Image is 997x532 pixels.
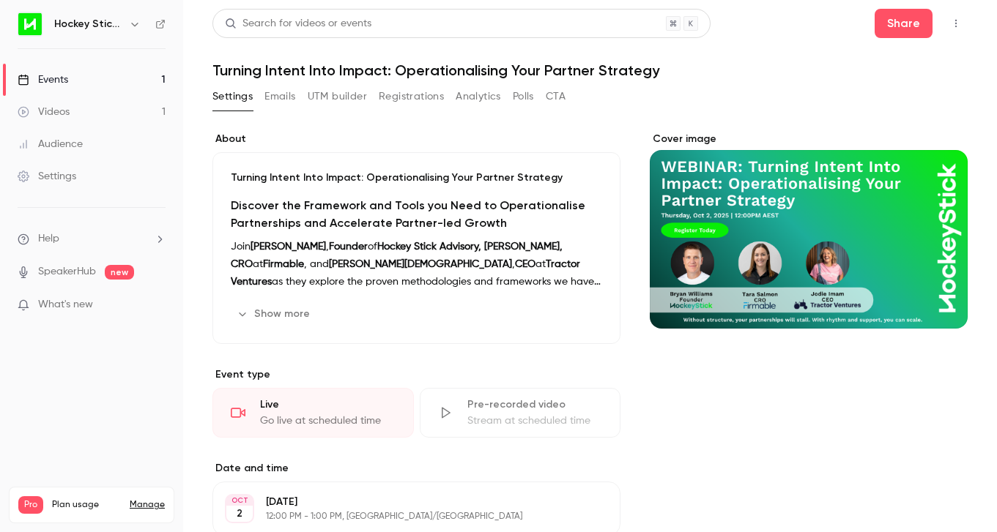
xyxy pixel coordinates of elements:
[52,499,121,511] span: Plan usage
[251,241,326,252] strong: [PERSON_NAME]
[105,265,134,280] span: new
[18,72,68,87] div: Events
[18,105,70,119] div: Videos
[456,85,501,108] button: Analytics
[650,132,968,146] label: Cover image
[148,299,166,312] iframe: Noticeable Trigger
[212,85,253,108] button: Settings
[54,17,123,31] h6: Hockey Stick Advisory
[18,137,83,151] div: Audience
[260,413,396,428] div: Go live at scheduled time
[467,413,603,428] div: Stream at scheduled time
[329,259,512,269] strong: [PERSON_NAME][DEMOGRAPHIC_DATA]
[225,16,371,31] div: Search for videos or events
[231,198,585,230] strong: Discover the Framework and Tools you Need to Operationalise Partnerships and Accelerate Partner-l...
[231,302,319,326] button: Show more
[329,241,368,252] strong: Founder
[379,85,444,108] button: Registrations
[18,12,42,36] img: Hockey Stick Advisory
[308,85,367,108] button: UTM builder
[18,496,43,514] span: Pro
[38,264,96,280] a: SpeakerHub
[266,495,543,509] p: [DATE]
[212,367,620,382] p: Event type
[875,9,933,38] button: Share
[231,238,602,291] p: Join , of at , and , at as they explore the proven methodologies and frameworks we have used to h...
[212,388,414,438] div: LiveGo live at scheduled time
[546,85,566,108] button: CTA
[226,495,253,506] div: OCT
[263,259,304,269] strong: Firmable
[377,241,563,252] strong: Hockey Stick Advisory, [PERSON_NAME],
[266,511,543,522] p: 12:00 PM - 1:00 PM, [GEOGRAPHIC_DATA]/[GEOGRAPHIC_DATA]
[513,85,534,108] button: Polls
[264,85,295,108] button: Emails
[38,297,93,312] span: What's new
[212,61,968,79] h1: Turning Intent Into Impact: Operationalising Your Partner Strategy
[231,171,602,185] p: Turning Intent Into Impact: Operationalising Your Partner Strategy
[467,397,603,412] div: Pre-recorded video
[18,169,76,184] div: Settings
[38,231,59,247] span: Help
[237,506,242,521] p: 2
[130,499,165,511] a: Manage
[420,388,621,438] div: Pre-recorded videoStream at scheduled time
[212,461,620,476] label: Date and time
[212,132,620,146] label: About
[650,132,968,329] section: Cover image
[260,397,396,412] div: Live
[18,231,166,247] li: help-dropdown-opener
[515,259,535,269] strong: CEO
[231,259,253,269] strong: CRO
